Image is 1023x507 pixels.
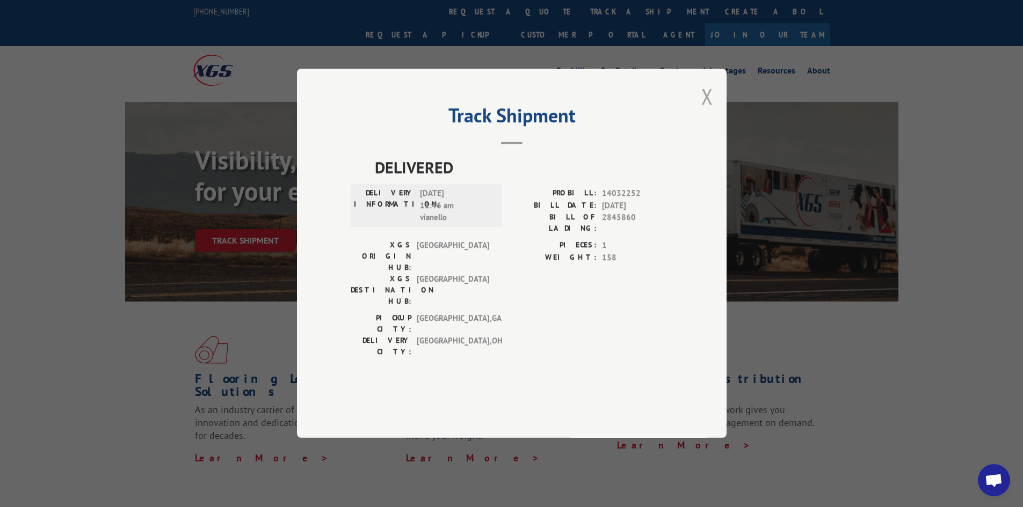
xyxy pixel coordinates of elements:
[417,335,489,358] span: [GEOGRAPHIC_DATA] , OH
[351,108,673,128] h2: Track Shipment
[701,82,713,111] button: Close modal
[512,240,597,252] label: PIECES:
[375,156,673,180] span: DELIVERED
[512,188,597,200] label: PROBILL:
[354,188,415,224] label: DELIVERY INFORMATION:
[420,188,492,224] span: [DATE] 11:46 am vianello
[417,313,489,335] span: [GEOGRAPHIC_DATA] , GA
[602,240,673,252] span: 1
[602,252,673,264] span: 158
[978,464,1010,496] a: Open chat
[417,274,489,307] span: [GEOGRAPHIC_DATA]
[512,212,597,234] label: BILL OF LADING:
[351,240,411,274] label: XGS ORIGIN HUB:
[351,335,411,358] label: DELIVERY CITY:
[512,200,597,212] label: BILL DATE:
[512,252,597,264] label: WEIGHT:
[351,313,411,335] label: PICKUP CITY:
[602,200,673,212] span: [DATE]
[602,212,673,234] span: 2845860
[417,240,489,274] span: [GEOGRAPHIC_DATA]
[602,188,673,200] span: 14032252
[351,274,411,307] label: XGS DESTINATION HUB:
